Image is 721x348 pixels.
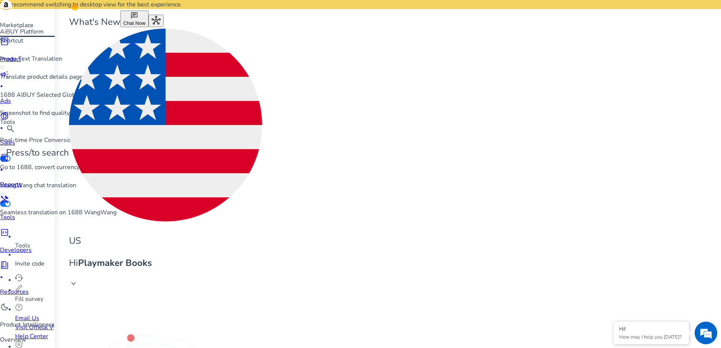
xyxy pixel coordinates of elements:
span: chat [130,12,138,19]
p: Hi [69,256,262,270]
span: Chat Now [123,20,146,26]
span: keyboard_arrow_down [69,279,78,288]
button: hub [149,15,164,27]
div: Hi! [619,325,683,333]
p: How may I help you today? [619,334,683,340]
img: us.svg [69,29,262,221]
span: What's New [69,16,120,28]
span: hub [152,16,161,25]
b: Playmaker Books [78,257,152,269]
button: chatChat Now [120,11,149,27]
p: US [69,234,262,247]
